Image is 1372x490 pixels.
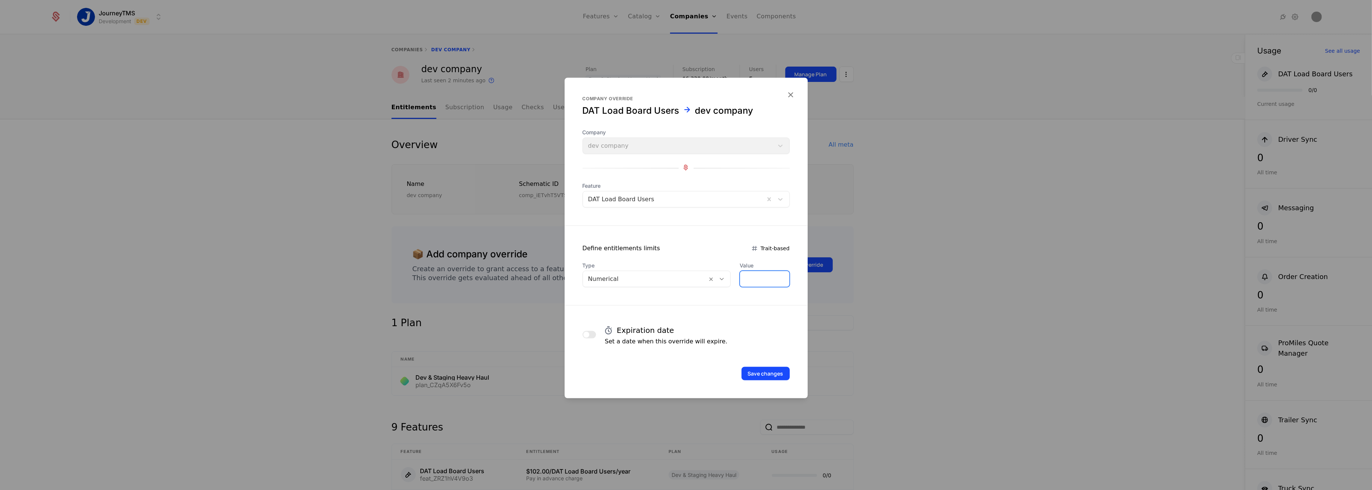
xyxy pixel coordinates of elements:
span: Trait-based [761,245,790,252]
div: Define entitlements limits [583,244,660,253]
div: DAT Load Board Users [583,105,679,117]
span: Type [583,262,731,269]
p: Set a date when this override will expire. [605,337,728,346]
div: Company override [583,96,790,102]
span: Company [583,129,790,136]
span: Feature [583,182,790,190]
div: dev company [695,105,753,117]
label: Value [740,262,789,269]
h4: Expiration date [617,325,674,336]
button: Save changes [742,367,790,380]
